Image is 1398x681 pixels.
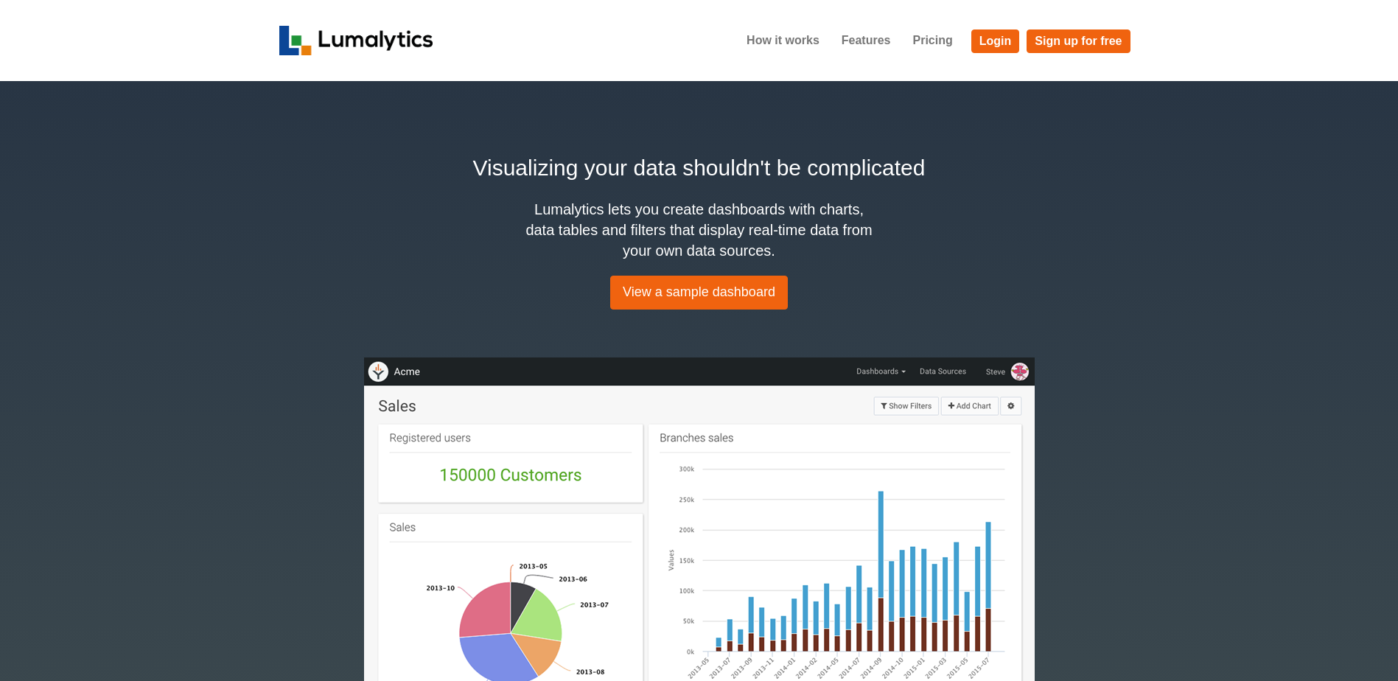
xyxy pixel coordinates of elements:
a: How it works [735,22,831,59]
a: Features [831,22,902,59]
a: View a sample dashboard [610,276,788,310]
a: Login [971,29,1020,53]
a: Pricing [901,22,963,59]
img: logo_v2-f34f87db3d4d9f5311d6c47995059ad6168825a3e1eb260e01c8041e89355404.png [279,26,433,55]
h4: Lumalytics lets you create dashboards with charts, data tables and filters that display real-time... [522,199,876,261]
a: Sign up for free [1027,29,1130,53]
h2: Visualizing your data shouldn't be complicated [279,151,1119,184]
